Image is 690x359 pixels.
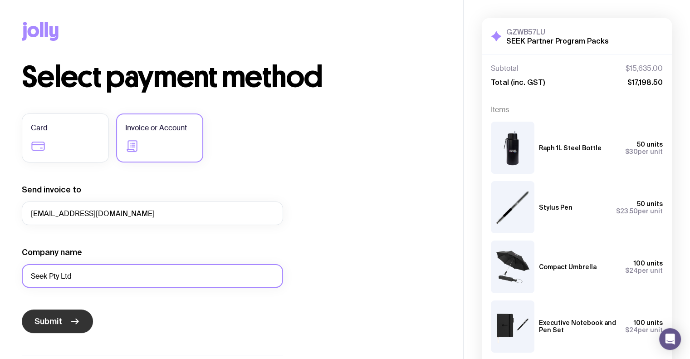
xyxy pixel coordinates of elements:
[625,148,638,155] span: $30
[625,326,663,334] span: per unit
[539,263,597,270] h3: Compact Umbrella
[506,27,609,36] h3: GZWB57LU
[616,207,663,215] span: per unit
[125,123,187,133] span: Invoice or Account
[491,64,519,73] span: Subtotal
[31,123,48,133] span: Card
[506,36,609,45] h2: SEEK Partner Program Packs
[626,64,663,73] span: $15,635.00
[627,78,663,87] span: $17,198.50
[34,316,62,327] span: Submit
[539,204,573,211] h3: Stylus Pen
[634,319,663,326] span: 100 units
[634,260,663,267] span: 100 units
[625,267,663,274] span: per unit
[22,184,81,195] label: Send invoice to
[491,78,545,87] span: Total (inc. GST)
[616,207,638,215] span: $23.50
[625,148,663,155] span: per unit
[625,267,638,274] span: $24
[659,328,681,350] div: Open Intercom Messenger
[22,247,82,258] label: Company name
[491,105,663,114] h4: Items
[637,200,663,207] span: 50 units
[22,63,441,92] h1: Select payment method
[539,319,618,334] h3: Executive Notebook and Pen Set
[539,144,602,152] h3: Raph 1L Steel Bottle
[22,310,93,333] button: Submit
[625,326,638,334] span: $24
[22,264,283,288] input: Your company name
[22,202,283,225] input: accounts@company.com
[637,141,663,148] span: 50 units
